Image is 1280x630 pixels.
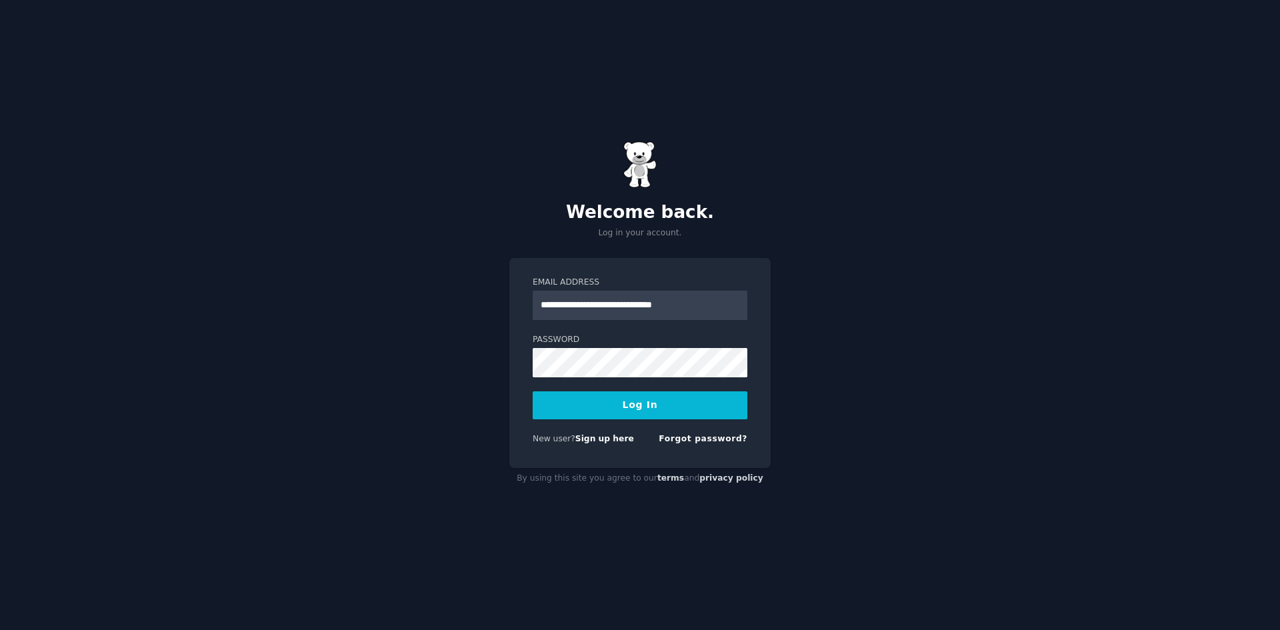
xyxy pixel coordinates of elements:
[533,334,747,346] label: Password
[533,277,747,289] label: Email Address
[509,468,771,489] div: By using this site you agree to our and
[533,434,575,443] span: New user?
[533,391,747,419] button: Log In
[699,473,763,483] a: privacy policy
[575,434,634,443] a: Sign up here
[509,227,771,239] p: Log in your account.
[623,141,657,188] img: Gummy Bear
[659,434,747,443] a: Forgot password?
[509,202,771,223] h2: Welcome back.
[657,473,684,483] a: terms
